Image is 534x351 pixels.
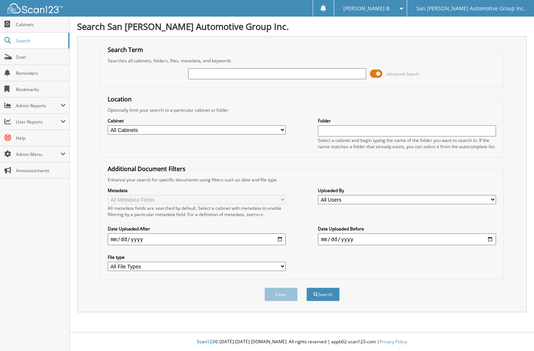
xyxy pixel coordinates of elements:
div: Enhance your search for specific documents using filters such as date and file type. [104,177,500,183]
span: Scan [16,54,66,60]
a: Privacy Policy [379,338,407,345]
div: Optionally limit your search to a particular cabinet or folder [104,107,500,113]
span: [PERSON_NAME] B. [343,6,391,11]
span: Announcements [16,167,66,174]
label: Date Uploaded Before [318,226,496,232]
label: Cabinet [108,118,286,124]
label: Date Uploaded After [108,226,286,232]
label: Uploaded By [318,187,496,194]
span: Scan123 [197,338,215,345]
legend: Location [104,95,135,103]
legend: Additional Document Filters [104,165,189,173]
div: All metadata fields are searched by default. Select a cabinet with metadata to enable filtering b... [108,205,286,218]
div: © [DATE]-[DATE] [DOMAIN_NAME]. All rights reserved | appb02-scan123-com | [70,333,534,351]
span: Admin Menu [16,151,60,157]
input: start [108,233,286,245]
legend: Search Term [104,46,147,54]
input: end [318,233,496,245]
a: here [254,211,263,218]
div: Select a cabinet and begin typing the name of the folder you want to search in. If the name match... [318,137,496,150]
span: User Reports [16,119,60,125]
label: Folder [318,118,496,124]
img: scan123-logo-white.svg [7,3,63,13]
span: Cabinets [16,21,66,28]
h1: Search San [PERSON_NAME] Automotive Group Inc. [77,20,527,32]
button: Clear [264,288,298,301]
span: San [PERSON_NAME] Automotive Group Inc. [416,6,525,11]
span: Help [16,135,66,141]
span: Bookmarks [16,86,66,93]
label: Metadata [108,187,286,194]
span: Admin Reports [16,102,60,109]
span: Reminders [16,70,66,76]
button: Search [306,288,340,301]
span: Search [16,38,65,44]
div: Searches all cabinets, folders, files, metadata, and keywords [104,58,500,64]
label: File type [108,254,286,260]
span: Advanced Search [386,71,419,77]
